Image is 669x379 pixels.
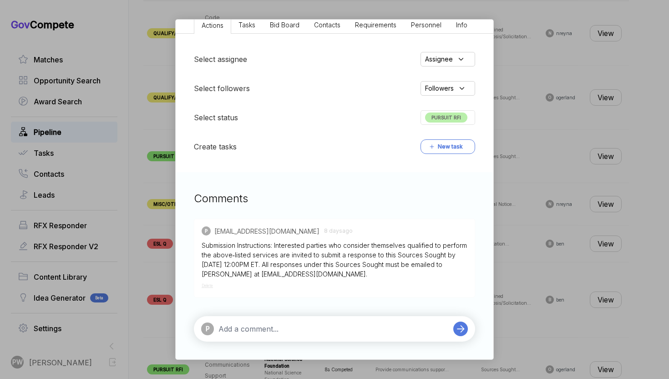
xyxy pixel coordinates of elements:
span: Followers [425,83,454,93]
span: Bid Board [270,21,299,29]
span: Contacts [314,21,340,29]
span: [EMAIL_ADDRESS][DOMAIN_NAME] [214,226,319,236]
span: Assignee [425,54,453,64]
span: Info [456,21,467,29]
span: Personnel [411,21,441,29]
h3: Comments [194,190,475,207]
h5: Select status [194,112,238,123]
span: Requirements [355,21,396,29]
span: P [205,228,208,235]
h5: Select followers [194,83,250,94]
h5: Select assignee [194,54,247,65]
span: Actions [202,21,223,29]
h5: Create tasks [194,141,237,152]
button: New task [421,139,475,154]
span: Delete [202,283,213,288]
span: Tasks [238,21,255,29]
div: Submission Instructions: Interested parties who consider themselves qualified to perform the abov... [202,241,467,279]
span: 8 days ago [324,227,353,235]
span: PURSUIT RFI [425,113,467,123]
span: P [206,324,210,333]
